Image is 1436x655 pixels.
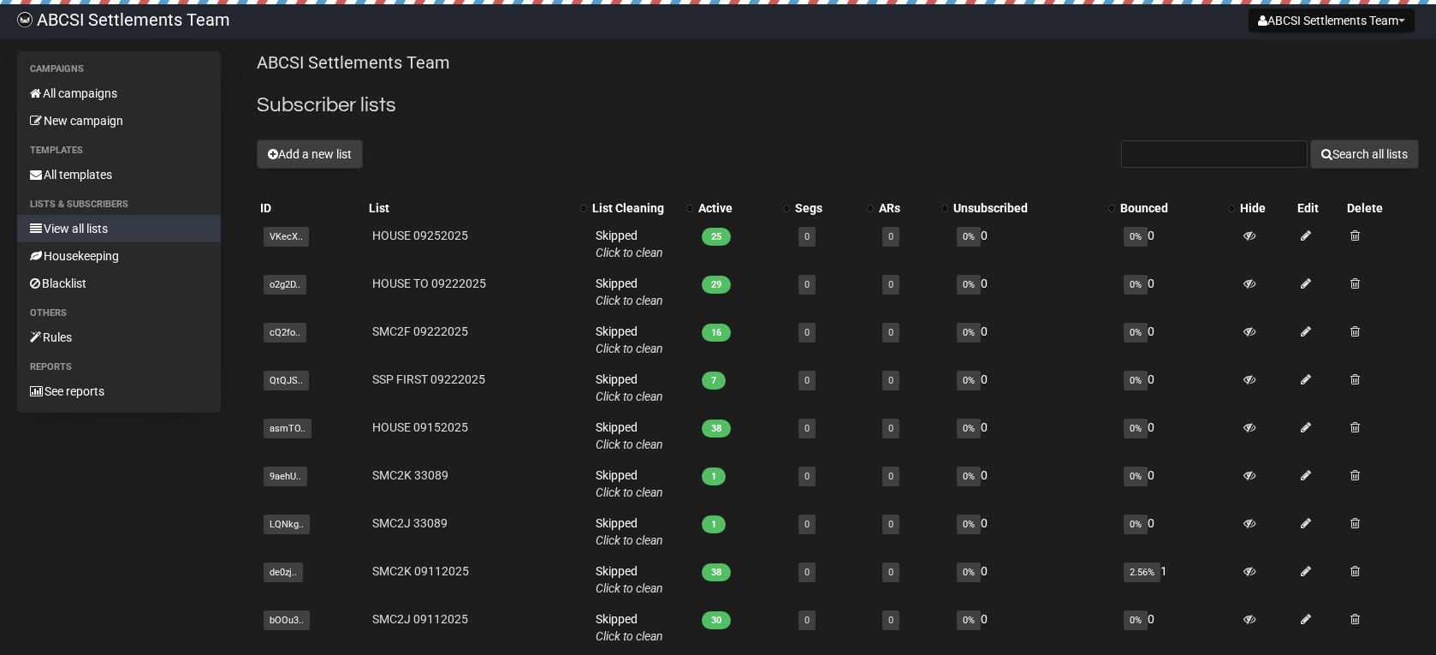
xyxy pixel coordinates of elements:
a: 0 [804,423,810,434]
img: 818717fe0d1a93967a8360cf1c6c54c8 [17,12,33,27]
span: Skipped [596,277,663,307]
li: Others [17,303,221,324]
a: Click to clean [596,294,663,307]
th: Segs: No sort applied, activate to apply an ascending sort [792,196,875,220]
th: List Cleaning: No sort applied, activate to apply an ascending sort [589,196,695,220]
span: 0% [957,227,981,247]
span: 0% [1124,610,1148,630]
td: 0 [1117,412,1237,460]
span: 0% [957,371,981,390]
a: See reports [17,378,221,405]
th: Active: No sort applied, activate to apply an ascending sort [695,196,792,220]
th: Bounced: No sort applied, activate to apply an ascending sort [1117,196,1237,220]
td: 0 [1117,604,1237,652]
a: SMC2J 33089 [372,516,448,530]
span: 30 [702,611,731,629]
span: 38 [702,420,731,438]
a: New campaign [17,107,221,134]
a: 0 [888,327,893,338]
a: 0 [804,615,810,626]
div: Segs [795,199,858,217]
span: Skipped [596,516,663,547]
a: Blacklist [17,270,221,297]
a: 0 [888,615,893,626]
td: 0 [1117,316,1237,364]
span: 7 [702,372,726,390]
span: Skipped [596,229,663,259]
span: VKecX.. [264,227,309,247]
th: Edit: No sort applied, sorting is disabled [1294,196,1344,220]
span: 0% [957,515,981,534]
th: ARs: No sort applied, activate to apply an ascending sort [875,196,949,220]
a: 0 [804,567,810,578]
span: Skipped [596,564,663,595]
span: 0% [1124,371,1148,390]
a: Click to clean [596,438,663,451]
td: 0 [950,508,1117,556]
td: 0 [950,556,1117,604]
span: 0% [1124,515,1148,534]
th: Delete: No sort applied, sorting is disabled [1344,196,1419,220]
a: 0 [888,519,893,530]
a: Click to clean [596,390,663,403]
th: List: No sort applied, activate to apply an ascending sort [365,196,590,220]
a: 0 [888,375,893,386]
span: cQ2fo.. [264,323,306,342]
a: Housekeeping [17,242,221,270]
span: Skipped [596,325,663,355]
li: Lists & subscribers [17,194,221,215]
a: 0 [804,375,810,386]
button: Add a new list [257,140,363,169]
div: Bounced [1120,199,1220,217]
span: 0% [1124,419,1148,438]
span: 38 [702,563,731,581]
td: 0 [950,460,1117,508]
a: Click to clean [596,629,663,643]
a: HOUSE TO 09222025 [372,277,486,290]
div: Delete [1347,199,1415,217]
p: ABCSI Settlements Team [257,51,1419,74]
td: 0 [950,412,1117,460]
a: Click to clean [596,246,663,259]
a: HOUSE 09152025 [372,420,468,434]
div: Edit [1297,199,1340,217]
h2: Subscriber lists [257,90,1419,121]
span: 0% [957,467,981,486]
td: 0 [1117,460,1237,508]
a: 0 [888,567,893,578]
td: 0 [1117,364,1237,412]
span: 1 [702,515,726,533]
span: 0% [957,275,981,295]
span: 0% [957,563,981,582]
span: Skipped [596,468,663,499]
li: Reports [17,357,221,378]
td: 0 [950,268,1117,316]
a: 0 [804,231,810,242]
span: 16 [702,324,731,342]
a: SSP FIRST 09222025 [372,372,485,386]
a: 0 [888,231,893,242]
a: 0 [888,279,893,290]
a: All campaigns [17,80,221,107]
span: Skipped [596,372,663,403]
div: Active [698,199,774,217]
button: ABCSI Settlements Team [1249,9,1415,33]
a: 0 [804,279,810,290]
a: Rules [17,324,221,351]
th: ID: No sort applied, sorting is disabled [257,196,365,220]
div: ARs [879,199,932,217]
li: Templates [17,140,221,161]
span: o2g2D.. [264,275,306,295]
div: List [369,199,573,217]
td: 0 [950,220,1117,268]
span: 29 [702,276,731,294]
a: Click to clean [596,533,663,547]
a: 0 [804,519,810,530]
a: All templates [17,161,221,188]
a: 0 [888,471,893,482]
a: 0 [804,327,810,338]
td: 0 [950,604,1117,652]
span: bOOu3.. [264,610,310,630]
span: 0% [957,610,981,630]
span: de0zj.. [264,563,303,582]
